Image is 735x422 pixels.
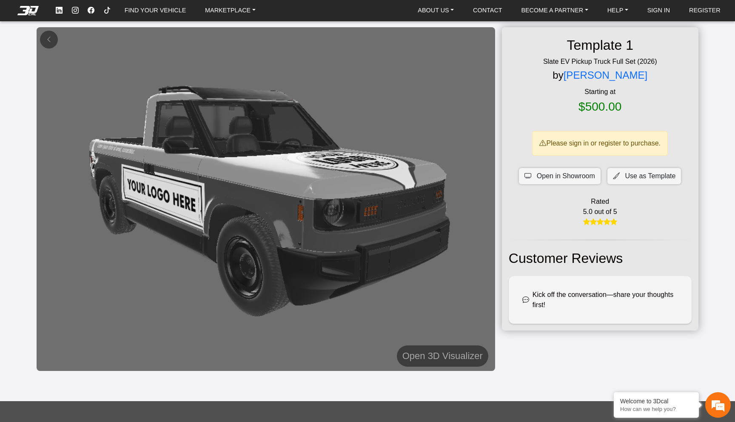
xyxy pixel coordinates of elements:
p: How can we help you? [620,406,692,412]
div: Welcome to 3Dcal [620,398,692,405]
span: Kick off the conversation—share your thoughts first! [533,290,678,310]
div: Please sign in or register to purchase. [532,131,668,156]
a: FIND YOUR VEHICLE [121,4,189,17]
span: Rated [591,197,609,207]
h4: by [553,67,647,84]
h5: Open 3D Visualizer [402,348,483,364]
span: Conversation [4,266,57,272]
h2: $500.00 [578,97,621,117]
span: Starting at [509,87,692,97]
button: Open 3D Visualizer [397,345,488,367]
div: FAQs [57,251,110,278]
h2: Template 1 [560,34,640,57]
div: Minimize live chat window [140,4,160,25]
a: [PERSON_NAME] [564,69,647,81]
button: Open in Showroom [519,168,601,184]
a: BECOME A PARTNER [518,4,591,17]
a: HELP [604,4,632,17]
a: REGISTER [686,4,724,17]
span: Slate EV Pickup Truck Full Set (2026) [536,57,664,67]
a: MARKETPLACE [202,4,259,17]
div: Navigation go back [9,44,22,57]
a: SIGN IN [644,4,674,17]
span: 5.0 out of 5 [583,207,617,217]
span: Open in Showroom [537,171,595,181]
span: We're online! [49,100,117,181]
h2: Customer Reviews [509,247,692,270]
div: Articles [109,251,162,278]
span: Use as Template [625,171,676,181]
textarea: Type your message and hit 'Enter' [4,222,162,251]
img: Template 1 [37,27,495,371]
a: CONTACT [470,4,505,17]
button: Use as Template [607,168,681,184]
div: Chat with us now [57,45,156,56]
a: ABOUT US [414,4,457,17]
